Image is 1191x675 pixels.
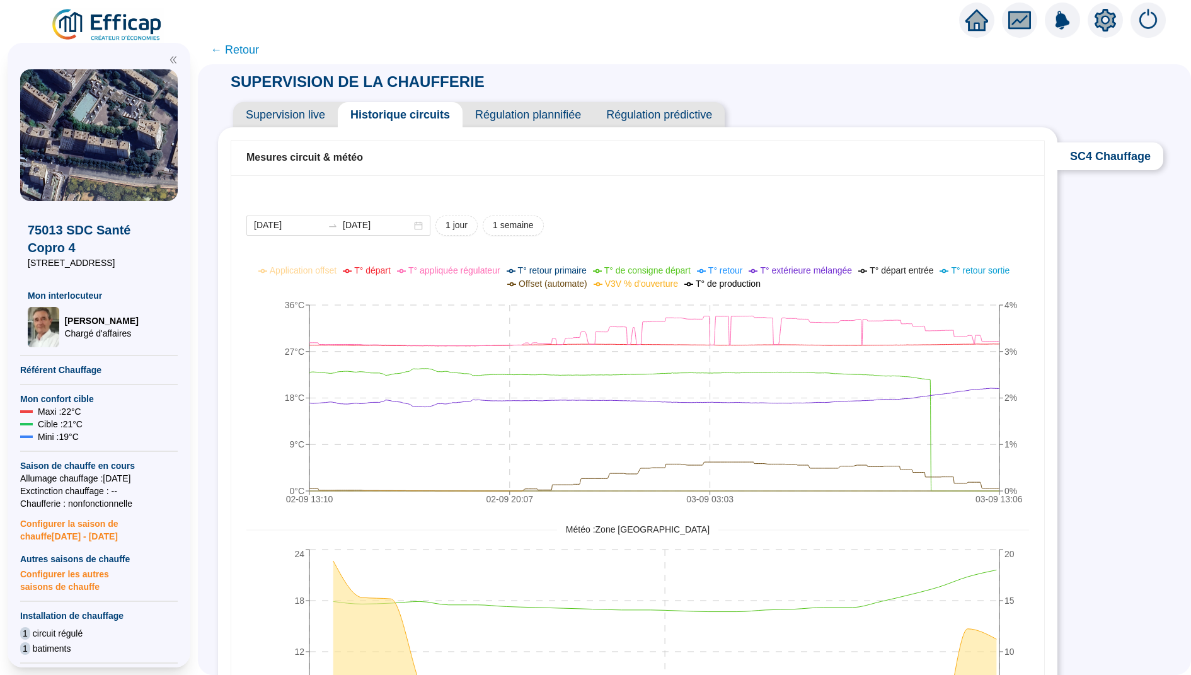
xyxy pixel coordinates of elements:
span: Régulation plannifiée [463,102,594,127]
span: to [328,221,338,231]
tspan: 18°C [285,393,304,403]
span: Mon confort cible [20,393,178,405]
span: swap-right [328,221,338,231]
span: [STREET_ADDRESS] [28,257,170,269]
span: Chaufferie : non fonctionnelle [20,497,178,510]
span: T° retour primaire [518,265,587,275]
span: batiments [33,642,71,655]
span: Historique circuits [338,102,463,127]
tspan: 2% [1004,393,1017,403]
span: Mini : 19 °C [38,430,79,443]
span: Mon interlocuteur [28,289,170,302]
tspan: 10 [1004,647,1015,657]
span: T° retour sortie [951,265,1010,275]
span: T° départ entrée [870,265,933,275]
img: alerts [1131,3,1166,38]
tspan: 4% [1004,300,1017,310]
span: T° appliquée régulateur [408,265,500,275]
tspan: 1% [1004,439,1017,449]
tspan: 3% [1004,347,1017,357]
span: SC4 Chauffage [1057,142,1163,170]
tspan: 03-09 13:06 [975,494,1023,504]
img: Chargé d'affaires [28,307,59,347]
span: Configurer la saison de chauffe [DATE] - [DATE] [20,510,178,543]
span: fund [1008,9,1031,32]
span: T° départ [354,265,391,275]
tspan: 9°C [290,439,305,449]
span: Saison de chauffe en cours [20,459,178,472]
tspan: 03-09 03:03 [686,494,734,504]
span: double-left [169,55,178,64]
span: 1 jour [446,219,468,232]
span: T° extérieure mélangée [760,265,852,275]
tspan: 27°C [285,347,304,357]
span: 1 semaine [493,219,534,232]
span: 1 [20,627,30,640]
span: ← Retour [210,41,259,59]
img: efficap energie logo [50,8,164,43]
span: Autres saisons de chauffe [20,553,178,565]
tspan: 18 [294,596,304,606]
span: Exctinction chauffage : -- [20,485,178,497]
span: Référent Chauffage [20,364,178,376]
span: Chargé d'affaires [64,327,138,340]
tspan: 02-09 13:10 [286,494,333,504]
span: Régulation prédictive [594,102,725,127]
tspan: 36°C [285,300,304,310]
tspan: 12 [294,647,304,657]
span: Météo : Zone [GEOGRAPHIC_DATA] [557,523,718,536]
button: 1 jour [435,216,478,236]
span: Application offset [270,265,337,275]
span: Offset (automate) [519,279,587,289]
span: setting [1094,9,1117,32]
span: Supervision live [233,102,338,127]
tspan: 24 [294,549,304,559]
span: Installation de chauffage [20,609,178,622]
span: [PERSON_NAME] [64,314,138,327]
span: V3V % d'ouverture [605,279,678,289]
span: T° de production [696,279,761,289]
div: Mesures circuit & météo [246,150,1029,165]
span: T° de consigne départ [604,265,691,275]
img: alerts [1045,3,1080,38]
tspan: 0°C [290,486,305,496]
tspan: 02-09 20:07 [486,494,533,504]
span: Allumage chauffage : [DATE] [20,472,178,485]
span: SUPERVISION DE LA CHAUFFERIE [218,73,497,90]
tspan: 20 [1004,549,1015,559]
button: 1 semaine [483,216,544,236]
span: 75013 SDC Santé Copro 4 [28,221,170,257]
tspan: 0% [1004,486,1017,496]
span: Cible : 21 °C [38,418,83,430]
span: Configurer les autres saisons de chauffe [20,565,178,593]
span: home [965,9,988,32]
tspan: 15 [1004,596,1015,606]
input: Date de début [254,219,323,232]
span: T° retour [708,265,743,275]
span: 1 [20,642,30,655]
span: Maxi : 22 °C [38,405,81,418]
input: Date de fin [343,219,411,232]
span: circuit régulé [33,627,83,640]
